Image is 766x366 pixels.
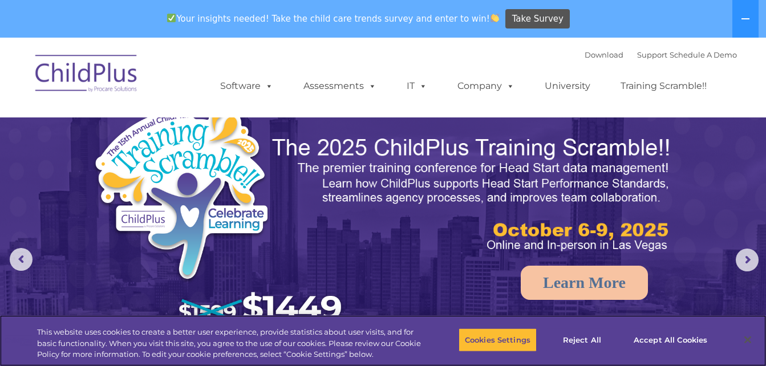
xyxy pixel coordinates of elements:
[533,75,602,97] a: University
[546,328,618,352] button: Reject All
[627,328,714,352] button: Accept All Cookies
[512,9,564,29] span: Take Survey
[446,75,526,97] a: Company
[167,14,176,22] img: ✅
[670,50,737,59] a: Schedule A Demo
[459,328,537,352] button: Cookies Settings
[735,327,760,352] button: Close
[505,9,570,29] a: Take Survey
[491,14,499,22] img: 👏
[37,327,421,360] div: This website uses cookies to create a better user experience, provide statistics about user visit...
[637,50,667,59] a: Support
[30,47,144,104] img: ChildPlus by Procare Solutions
[585,50,737,59] font: |
[395,75,439,97] a: IT
[609,75,718,97] a: Training Scramble!!
[163,7,504,30] span: Your insights needed! Take the child care trends survey and enter to win!
[292,75,388,97] a: Assessments
[521,266,648,300] a: Learn More
[585,50,623,59] a: Download
[209,75,285,97] a: Software
[159,75,193,84] span: Last name
[159,122,207,131] span: Phone number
